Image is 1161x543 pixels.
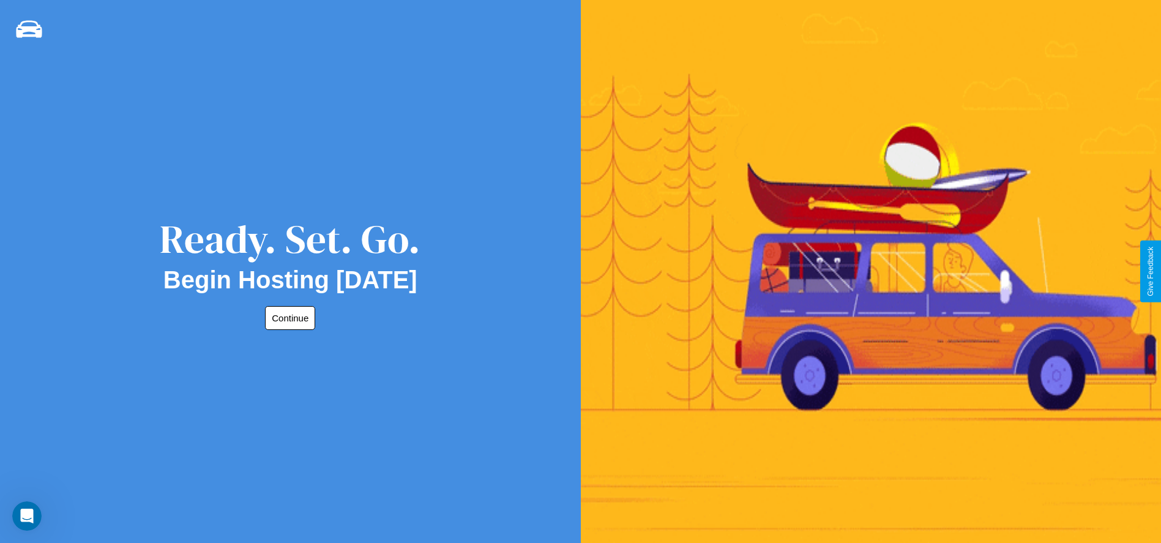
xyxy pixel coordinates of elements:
h2: Begin Hosting [DATE] [163,266,417,294]
div: Give Feedback [1146,247,1155,296]
div: Ready. Set. Go. [160,212,420,266]
button: Continue [265,306,315,330]
iframe: Intercom live chat [12,501,42,531]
